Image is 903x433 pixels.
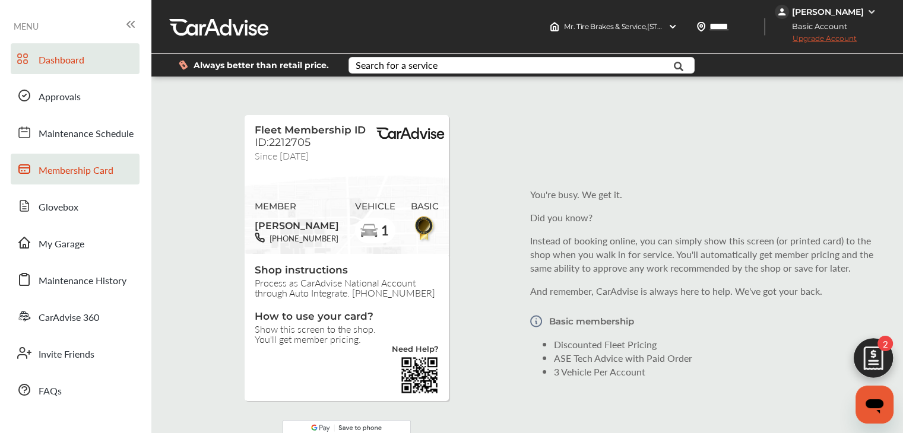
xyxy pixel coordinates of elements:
[554,365,885,378] li: 3 Vehicle Per Account
[355,201,395,212] span: VEHICLE
[39,163,113,179] span: Membership Card
[39,273,126,289] span: Maintenance History
[411,201,439,212] span: BASIC
[381,223,389,238] span: 1
[39,310,99,326] span: CarAdvise 360
[400,356,439,394] img: validBarcode.04db607d403785ac2641.png
[845,333,902,390] img: edit-cartIcon.11d11f9a.svg
[668,22,677,31] img: header-down-arrow.9dd2ce7d.svg
[530,234,885,275] p: Instead of booking online, you can simply show this screen (or printed card) to the shop when you...
[867,7,876,17] img: WGsFRI8htEPBVLJbROoPRyZpYNWhNONpIPPETTm6eUC0GeLEiAAAAAElFTkSuQmCC
[255,233,265,243] img: phone-black.37208b07.svg
[530,211,885,224] p: Did you know?
[39,237,84,252] span: My Garage
[764,18,765,36] img: header-divider.bc55588e.svg
[11,80,140,111] a: Approvals
[11,117,140,148] a: Maintenance Schedule
[554,338,885,351] li: Discounted Fleet Pricing
[11,301,140,332] a: CarAdvise 360
[255,149,309,159] span: Since [DATE]
[255,124,366,136] span: Fleet Membership ID
[356,61,438,70] div: Search for a service
[11,227,140,258] a: My Garage
[11,374,140,405] a: FAQs
[255,264,439,278] span: Shop instructions
[255,334,439,344] span: You'll get member pricing.
[11,338,140,368] a: Invite Friends
[255,216,339,233] span: [PERSON_NAME]
[792,7,864,17] div: [PERSON_NAME]
[194,61,329,69] span: Always better than retail price.
[411,214,438,242] img: BasicBadge.31956f0b.svg
[877,336,893,351] span: 2
[550,22,559,31] img: header-home-logo.8d720a4f.svg
[39,53,84,68] span: Dashboard
[530,284,885,298] p: And remember, CarAdvise is always here to help. We've got your back.
[564,22,864,31] span: Mr. Tire Brakes & Service , [STREET_ADDRESS][PERSON_NAME] Ft. [US_STATE] , MD 20744
[360,221,379,240] img: car-basic.192fe7b4.svg
[530,307,542,335] img: Vector.a173687b.svg
[39,126,134,142] span: Maintenance Schedule
[179,60,188,70] img: dollor_label_vector.a70140d1.svg
[255,324,439,334] span: Show this screen to the shop.
[39,347,94,362] span: Invite Friends
[775,34,857,49] span: Upgrade Account
[375,128,446,139] img: BasicPremiumLogo.8d547ee0.svg
[255,310,439,324] span: How to use your card?
[776,20,856,33] span: Basic Account
[255,201,339,212] span: MEMBER
[554,351,885,365] li: ASE Tech Advice with Paid Order
[856,386,894,424] iframe: Button to launch messaging window
[11,43,140,74] a: Dashboard
[265,233,338,244] span: [PHONE_NUMBER]
[11,190,140,221] a: Glovebox
[549,316,634,326] p: Basic membership
[14,21,39,31] span: MENU
[255,136,310,149] span: ID:2212705
[11,264,140,295] a: Maintenance History
[39,384,62,399] span: FAQs
[775,5,789,19] img: jVpblrzwTbfkPYzPPzSLxeg0AAAAASUVORK5CYII=
[11,154,140,184] a: Membership Card
[696,22,706,31] img: location_vector.a44bc228.svg
[255,278,439,298] span: Process as CarAdvise National Account through Auto Integrate. [PHONE_NUMBER]
[530,187,885,201] p: You're busy. We get it.
[39,90,81,105] span: Approvals
[39,200,78,215] span: Glovebox
[392,346,439,356] a: Need Help?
